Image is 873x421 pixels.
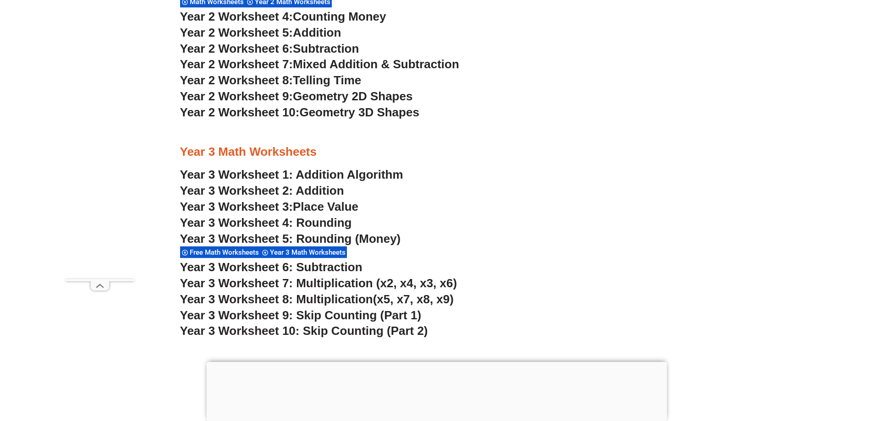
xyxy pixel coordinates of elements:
[180,10,293,23] span: Year 2 Worksheet 4:
[180,42,359,55] a: Year 2 Worksheet 6:Subtraction
[270,248,348,257] span: Year 3 Math Worksheets
[180,232,401,246] a: Year 3 Worksheet 5: Rounding (Money)
[180,324,428,338] a: Year 3 Worksheet 10: Skip Counting (Part 2)
[180,26,341,39] a: Year 2 Worksheet 5:Addition
[180,89,293,103] span: Year 2 Worksheet 9:
[180,57,293,71] span: Year 2 Worksheet 7:
[180,89,413,103] a: Year 2 Worksheet 9:Geometry 2D Shapes
[260,246,347,258] div: Year 3 Math Worksheets
[293,26,341,39] span: Addition
[180,200,359,213] a: Year 3 Worksheet 3:Place Value
[180,216,352,230] a: Year 3 Worksheet 4: Rounding
[180,260,362,274] a: Year 3 Worksheet 6: Subtraction
[180,276,457,290] a: Year 3 Worksheet 7: Multiplication (x2, x4, x3, x6)
[66,21,134,279] iframe: Advertisement
[299,105,419,119] span: Geometry 3D Shapes
[180,73,293,87] span: Year 2 Worksheet 8:
[293,42,359,55] span: Subtraction
[293,89,412,103] span: Geometry 2D Shapes
[180,246,260,258] div: Free Math Worksheets
[190,248,262,257] span: Free Math Worksheets
[293,57,459,71] span: Mixed Addition & Subtraction
[180,26,293,39] span: Year 2 Worksheet 5:
[206,362,667,419] iframe: Advertisement
[180,105,300,119] span: Year 2 Worksheet 10:
[293,73,361,87] span: Telling Time
[180,73,362,87] a: Year 2 Worksheet 8:Telling Time
[720,317,873,421] iframe: Chat Widget
[180,168,403,181] a: Year 3 Worksheet 1: Addition Algorithm
[180,105,419,119] a: Year 2 Worksheet 10:Geometry 3D Shapes
[180,308,422,322] a: Year 3 Worksheet 9: Skip Counting (Part 1)
[373,292,454,306] span: (x5, x7, x8, x9)
[180,144,693,160] h3: Year 3 Math Worksheets
[180,57,459,71] a: Year 2 Worksheet 7:Mixed Addition & Subtraction
[180,200,293,213] span: Year 3 Worksheet 3:
[180,184,344,197] a: Year 3 Worksheet 2: Addition
[180,292,454,306] a: Year 3 Worksheet 8: Multiplication(x5, x7, x8, x9)
[180,10,386,23] a: Year 2 Worksheet 4:Counting Money
[293,200,358,213] span: Place Value
[180,42,293,55] span: Year 2 Worksheet 6:
[180,292,373,306] span: Year 3 Worksheet 8: Multiplication
[293,10,386,23] span: Counting Money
